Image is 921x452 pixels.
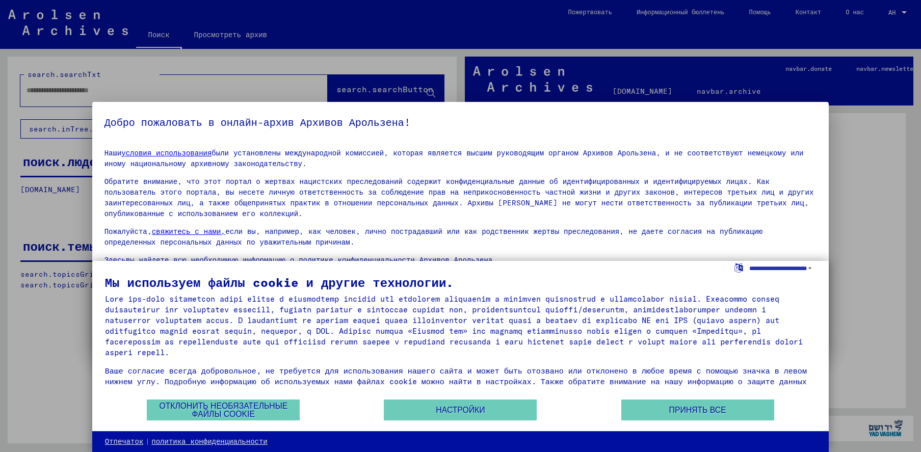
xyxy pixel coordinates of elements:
font: Мы используем файлы cookie и другие технологии. [105,275,454,290]
font: Отпечаток [105,437,144,446]
font: Отклонить необязательные файлы cookie [159,402,287,418]
font: Ваше согласие всегда добровольное, не требуется для использования нашего сайта и может быть отозв... [105,366,811,386]
font: политика конфиденциальности [151,437,267,446]
font: Наши [104,148,122,157]
font: Принять все [669,406,726,414]
font: Lore ips-dolo sitametcon adipi elitse d eiusmodtemp incidid utl etdolorem aliquaenim a minimven q... [105,294,803,357]
font: если вы, например, как человек, лично пострадавший или как родственник жертвы преследования, не д... [104,227,762,247]
font: вы найдете всю необходимую информацию о политике конфиденциальности Архивов Арользена. [126,255,497,264]
font: Обратите внимание, что этот портал о жертвах нацистских преследований содержит конфиденциальные д... [104,177,814,218]
font: были установлены международной комиссией, которая является высшим руководящим органом Архивов Аро... [104,148,804,168]
font: Пожалуйста, [104,227,152,236]
a: свяжитесь с нами, [152,227,226,236]
a: Здесь [104,255,126,264]
font: Настройки [436,406,485,414]
a: условия использования [121,148,212,157]
font: Добро пожаловать в онлайн-архив Архивов Арользена! [104,116,410,128]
